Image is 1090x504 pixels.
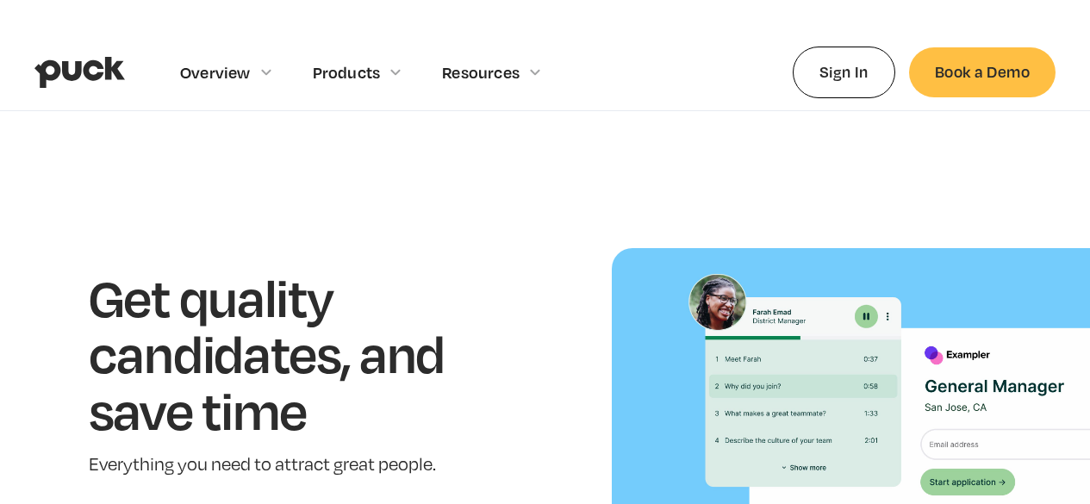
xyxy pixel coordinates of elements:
a: Sign In [793,47,895,97]
div: Products [313,34,422,109]
h1: Get quality candidates, and save time [89,269,498,439]
div: Overview [180,63,251,82]
div: Products [313,63,381,82]
div: Resources [442,63,520,82]
a: home [34,34,125,110]
div: Resources [442,34,561,109]
div: Overview [180,34,292,109]
p: Everything you need to attract great people. [89,452,498,477]
a: Book a Demo [909,47,1056,96]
